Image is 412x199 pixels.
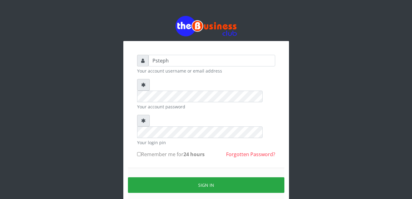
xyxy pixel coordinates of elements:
label: Remember me for [137,151,205,158]
b: 24 hours [183,151,205,158]
small: Your account username or email address [137,68,275,74]
input: Remember me for24 hours [137,152,141,156]
a: Forgotten Password? [226,151,275,158]
button: Sign in [128,177,284,193]
small: Your login pin [137,139,275,146]
input: Username or email address [148,55,275,66]
small: Your account password [137,103,275,110]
